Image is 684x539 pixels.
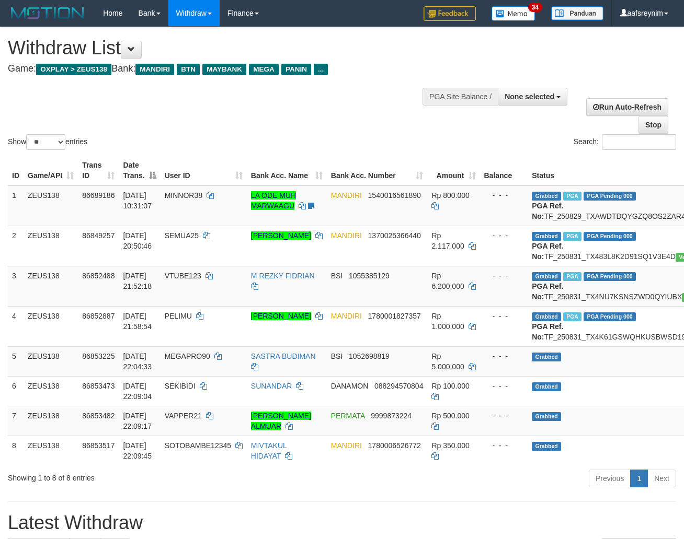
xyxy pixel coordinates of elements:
span: Rp 6.200.000 [431,272,464,290]
span: Rp 100.000 [431,382,469,390]
span: MANDIRI [331,231,362,240]
div: - - - [484,190,524,201]
span: 86853482 [82,412,115,420]
a: SUNANDAR [251,382,292,390]
span: [DATE] 22:09:17 [123,412,152,430]
a: Stop [639,116,668,134]
a: Run Auto-Refresh [586,98,668,116]
td: 6 [8,376,24,406]
div: - - - [484,351,524,361]
td: 7 [8,406,24,436]
td: ZEUS138 [24,376,78,406]
span: Rp 800.000 [431,191,469,200]
td: ZEUS138 [24,406,78,436]
span: MANDIRI [135,64,174,75]
td: 8 [8,436,24,465]
span: MANDIRI [331,191,362,200]
span: None selected [505,92,554,101]
a: [PERSON_NAME] [251,312,311,320]
span: PERMATA [331,412,365,420]
span: [DATE] 20:50:46 [123,231,152,250]
span: Copy 1780001827357 to clipboard [368,312,421,320]
span: Rp 1.000.000 [431,312,464,331]
span: Marked by aafsreyleap [563,232,582,241]
span: Grabbed [532,412,561,421]
span: MANDIRI [331,441,362,450]
div: - - - [484,230,524,241]
span: PANIN [281,64,311,75]
input: Search: [602,134,676,150]
span: Rp 5.000.000 [431,352,464,371]
td: ZEUS138 [24,266,78,306]
span: BTN [177,64,200,75]
b: PGA Ref. No: [532,242,563,261]
td: ZEUS138 [24,185,78,226]
a: M REZKY FIDRIAN [251,272,315,280]
span: [DATE] 21:52:18 [123,272,152,290]
span: Rp 350.000 [431,441,469,450]
span: OXPLAY > ZEUS138 [36,64,111,75]
th: Game/API: activate to sort column ascending [24,156,78,185]
span: SEKIBIDI [165,382,196,390]
div: - - - [484,381,524,391]
span: Grabbed [532,442,561,451]
div: - - - [484,271,524,281]
th: ID [8,156,24,185]
td: 2 [8,226,24,266]
h1: Latest Withdraw [8,512,676,533]
th: Balance [480,156,528,185]
a: [PERSON_NAME] ALMUAR [251,412,311,430]
div: - - - [484,411,524,421]
a: 1 [630,470,648,487]
span: MEGA [249,64,279,75]
span: BSI [331,352,343,360]
div: PGA Site Balance / [423,88,498,106]
div: - - - [484,311,524,321]
span: Grabbed [532,382,561,391]
span: MANDIRI [331,312,362,320]
span: 34 [528,3,542,12]
a: LA ODE MUH MARWAAGU [251,191,296,210]
span: PGA Pending [584,232,636,241]
span: PGA Pending [584,192,636,201]
th: Bank Acc. Number: activate to sort column ascending [327,156,428,185]
span: Grabbed [532,232,561,241]
span: Copy 1540016561890 to clipboard [368,191,421,200]
span: MAYBANK [202,64,246,75]
span: Grabbed [532,353,561,361]
span: Marked by aafsolysreylen [563,272,582,281]
span: Copy 088294570804 to clipboard [374,382,423,390]
span: [DATE] 22:04:33 [123,352,152,371]
img: MOTION_logo.png [8,5,87,21]
span: 86849257 [82,231,115,240]
span: [DATE] 21:58:54 [123,312,152,331]
span: 86853473 [82,382,115,390]
th: Trans ID: activate to sort column ascending [78,156,119,185]
span: DANAMON [331,382,369,390]
th: Date Trans.: activate to sort column descending [119,156,160,185]
span: Copy 1052698819 to clipboard [349,352,390,360]
span: MINNOR38 [165,191,202,200]
th: Amount: activate to sort column ascending [427,156,480,185]
span: ... [314,64,328,75]
span: SOTOBAMBE12345 [165,441,231,450]
label: Search: [574,134,676,150]
b: PGA Ref. No: [532,282,563,301]
span: PGA Pending [584,272,636,281]
a: Next [647,470,676,487]
span: Rp 500.000 [431,412,469,420]
span: VAPPER21 [165,412,202,420]
td: 4 [8,306,24,346]
a: Previous [589,470,631,487]
div: Showing 1 to 8 of 8 entries [8,468,277,483]
span: MEGAPRO90 [165,352,210,360]
span: 86853517 [82,441,115,450]
img: Feedback.jpg [424,6,476,21]
td: ZEUS138 [24,226,78,266]
span: Marked by aafsolysreylen [563,312,582,321]
span: BSI [331,272,343,280]
span: [DATE] 22:09:04 [123,382,152,401]
span: [DATE] 10:31:07 [123,191,152,210]
label: Show entries [8,134,87,150]
a: MIVTAKUL HIDAYAT [251,441,287,460]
